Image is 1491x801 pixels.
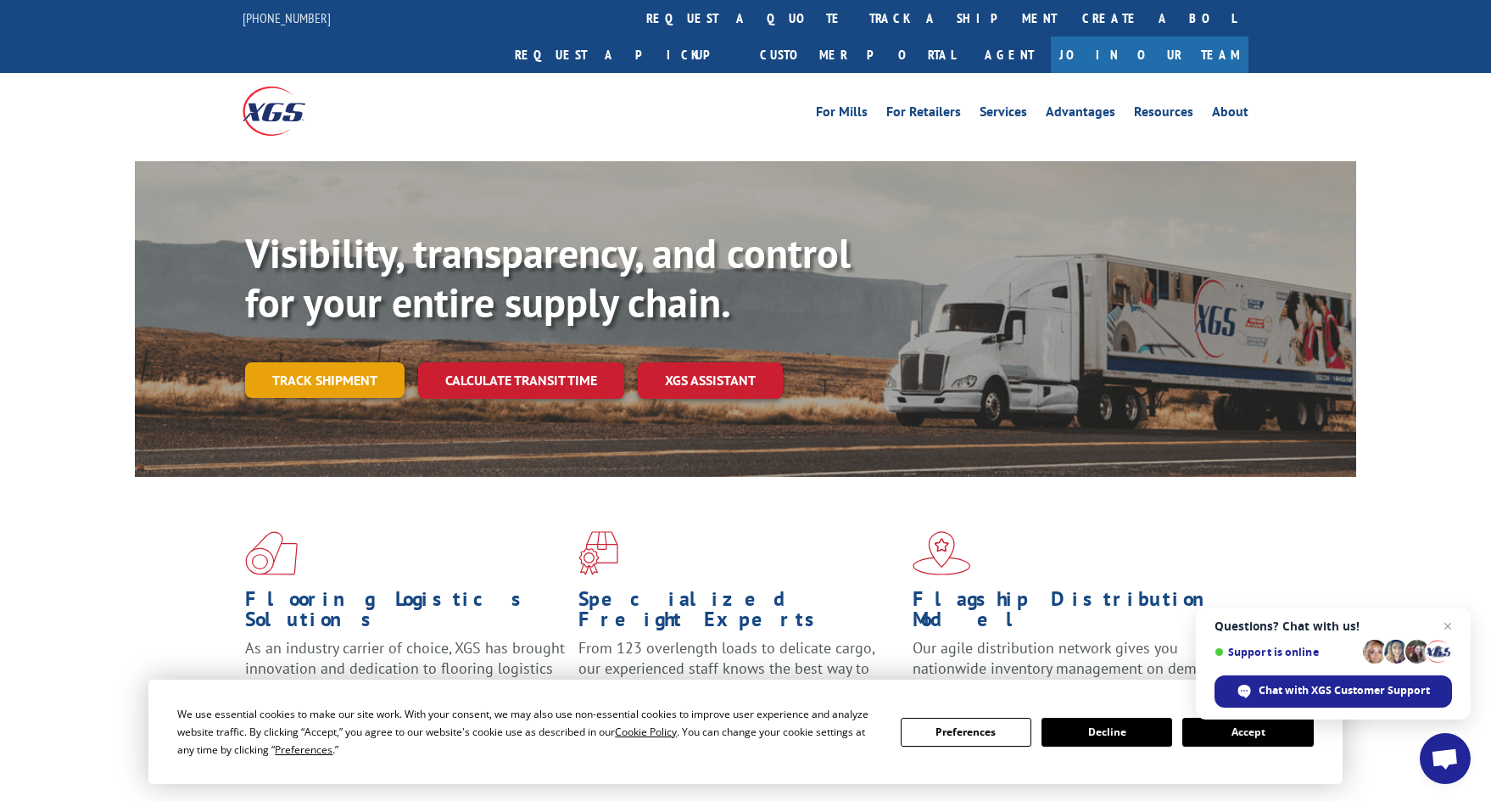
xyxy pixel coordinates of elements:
[1134,105,1193,124] a: Resources
[148,680,1343,784] div: Cookie Consent Prompt
[1215,646,1357,658] span: Support is online
[1259,683,1430,698] span: Chat with XGS Customer Support
[177,705,880,759] div: We use essential cookies to make our site work. With your consent, we may also use non-essential ...
[747,36,968,73] a: Customer Portal
[1215,675,1452,708] span: Chat with XGS Customer Support
[901,718,1031,747] button: Preferences
[578,638,899,714] p: From 123 overlength loads to delicate cargo, our experienced staff knows the best way to move you...
[578,589,899,638] h1: Specialized Freight Experts
[1212,105,1248,124] a: About
[913,638,1225,678] span: Our agile distribution network gives you nationwide inventory management on demand.
[638,362,783,399] a: XGS ASSISTANT
[615,725,677,739] span: Cookie Policy
[886,105,961,124] a: For Retailers
[245,227,851,328] b: Visibility, transparency, and control for your entire supply chain.
[275,742,332,757] span: Preferences
[1041,718,1172,747] button: Decline
[1215,619,1452,633] span: Questions? Chat with us!
[243,9,331,26] a: [PHONE_NUMBER]
[245,531,298,575] img: xgs-icon-total-supply-chain-intelligence-red
[816,105,868,124] a: For Mills
[980,105,1027,124] a: Services
[245,362,405,398] a: Track shipment
[913,589,1233,638] h1: Flagship Distribution Model
[1051,36,1248,73] a: Join Our Team
[968,36,1051,73] a: Agent
[1046,105,1115,124] a: Advantages
[1182,718,1313,747] button: Accept
[418,362,624,399] a: Calculate transit time
[245,638,565,698] span: As an industry carrier of choice, XGS has brought innovation and dedication to flooring logistics...
[502,36,747,73] a: Request a pickup
[913,531,971,575] img: xgs-icon-flagship-distribution-model-red
[578,531,618,575] img: xgs-icon-focused-on-flooring-red
[1420,733,1471,784] a: Open chat
[245,589,566,638] h1: Flooring Logistics Solutions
